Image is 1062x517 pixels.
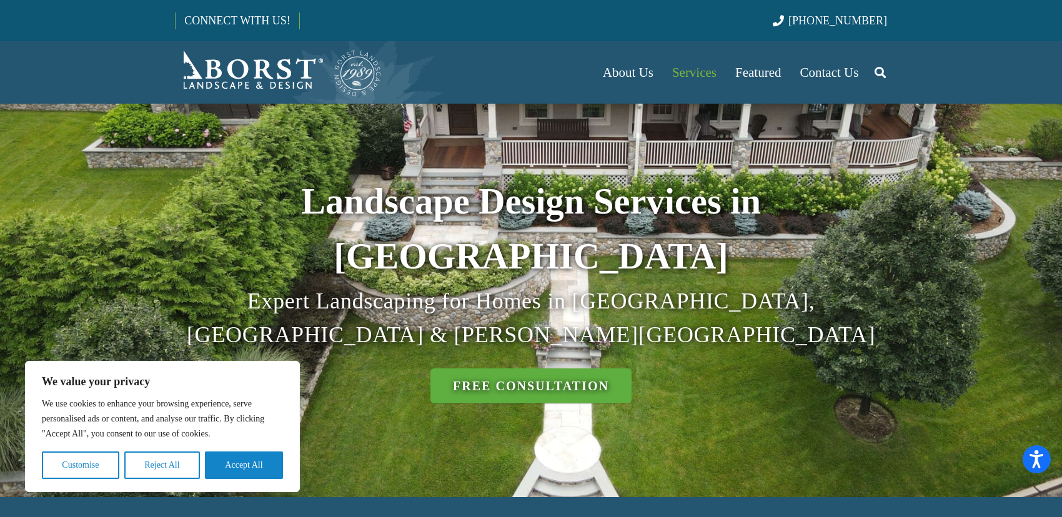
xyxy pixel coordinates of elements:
span: [PHONE_NUMBER] [788,14,887,27]
button: Customise [42,451,119,479]
a: Featured [726,41,790,104]
a: CONNECT WITH US! [176,6,299,36]
span: Featured [735,65,781,80]
a: Free Consultation [430,368,632,403]
div: We value your privacy [25,361,300,492]
span: Contact Us [800,65,859,80]
a: Search [868,57,893,88]
span: Services [672,65,717,80]
p: We use cookies to enhance your browsing experience, serve personalised ads or content, and analys... [42,396,283,441]
span: About Us [603,65,653,80]
p: We value your privacy [42,374,283,389]
span: Expert Landscaping for Homes in [GEOGRAPHIC_DATA], [GEOGRAPHIC_DATA] & [PERSON_NAME][GEOGRAPHIC_D... [187,288,875,347]
a: Services [663,41,726,104]
button: Reject All [124,451,200,479]
strong: Landscape Design Services in [GEOGRAPHIC_DATA] [301,181,761,277]
a: Contact Us [791,41,868,104]
a: [PHONE_NUMBER] [773,14,887,27]
button: Accept All [205,451,283,479]
a: About Us [593,41,663,104]
a: Borst-Logo [175,47,382,97]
